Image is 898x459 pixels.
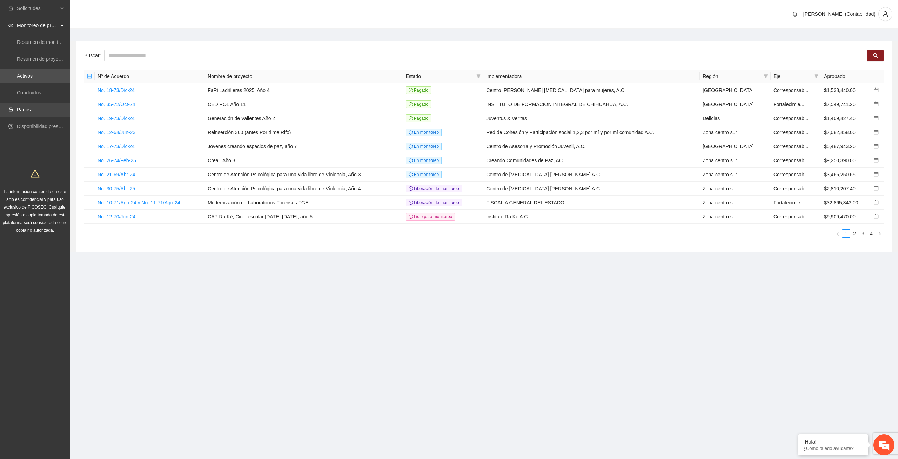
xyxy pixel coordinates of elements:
td: Reinserción 360 (antes Por ti me Rifo) [205,125,403,139]
td: Centro de [MEDICAL_DATA] [PERSON_NAME] A.C. [483,168,700,182]
span: Corresponsab... [773,214,809,219]
a: No. 17-73/Dic-24 [98,144,135,149]
td: INSTITUTO DE FORMACION INTEGRAL DE CHIHUAHUA, A.C. [483,97,700,111]
td: Generación de Valientes Año 2 [205,111,403,125]
a: Pagos [17,107,31,112]
span: Monitoreo de proyectos [17,18,58,32]
span: filter [813,71,820,81]
td: $3,466,250.65 [821,168,871,182]
span: filter [764,74,768,78]
span: check-circle [409,215,413,219]
a: 2 [851,230,858,237]
td: $7,549,741.20 [821,97,871,111]
button: left [833,229,842,238]
a: calendar [874,186,879,191]
li: 4 [867,229,876,238]
a: calendar [874,144,879,149]
span: right [878,232,882,236]
a: calendar [874,130,879,135]
span: Corresponsab... [773,172,809,177]
span: inbox [8,6,13,11]
span: calendar [874,87,879,92]
span: Pagado [406,114,431,122]
span: En monitoreo [406,157,442,164]
a: calendar [874,158,879,163]
button: right [876,229,884,238]
span: [PERSON_NAME] (Contabilidad) [803,11,876,17]
a: 1 [842,230,850,237]
a: Resumen de proyectos aprobados [17,56,92,62]
span: filter [475,71,482,81]
a: 4 [867,230,875,237]
td: CAP Ra Ké, Ciclo escolar [DATE]-[DATE], año 5 [205,210,403,224]
td: $1,409,427.40 [821,111,871,125]
span: sync [409,144,413,149]
li: 3 [859,229,867,238]
a: calendar [874,172,879,177]
a: Activos [17,73,33,79]
td: [GEOGRAPHIC_DATA] [700,83,771,97]
span: clock-circle [409,186,413,191]
span: filter [476,74,481,78]
th: Nº de Acuerdo [95,70,205,83]
li: Next Page [876,229,884,238]
span: Región [703,72,761,80]
td: Zona centro sur [700,210,771,224]
span: Listo para monitoreo [406,213,455,221]
span: sync [409,172,413,177]
span: Fortalecimie... [773,200,804,205]
span: bell [790,11,800,17]
a: calendar [874,101,879,107]
td: Jóvenes creando espacios de paz, año 7 [205,139,403,153]
div: Chatee con nosotros ahora [36,36,118,45]
span: Corresponsab... [773,130,809,135]
a: calendar [874,87,879,93]
span: eye [8,23,13,28]
td: FaRi Ladrilleras 2025, Año 4 [205,83,403,97]
span: sync [409,158,413,163]
span: En monitoreo [406,129,442,136]
td: CreaT Año 3 [205,153,403,168]
td: Centro de Asesoría y Promoción Juvenil, A.C. [483,139,700,153]
span: check-circle [409,116,413,120]
td: [GEOGRAPHIC_DATA] [700,97,771,111]
a: No. 26-74/Feb-25 [98,158,136,163]
td: CEDIPOL Año 11 [205,97,403,111]
span: calendar [874,144,879,149]
td: $2,810,207.40 [821,182,871,196]
span: La información contenida en este sitio es confidencial y para uso exclusivo de FICOSEC. Cualquier... [3,189,68,233]
th: Implementadora [483,70,700,83]
a: No. 30-75/Abr-25 [98,186,135,191]
span: Fortalecimie... [773,101,804,107]
td: Red de Cohesión y Participación social 1,2,3 por mí y por mí comunidad A.C. [483,125,700,139]
span: user [879,11,892,17]
td: $7,082,458.00 [821,125,871,139]
span: clock-circle [409,201,413,205]
td: Zona centro sur [700,125,771,139]
a: calendar [874,116,879,121]
td: FISCALIA GENERAL DEL ESTADO [483,196,700,210]
span: Corresponsab... [773,144,809,149]
a: calendar [874,200,879,205]
a: Disponibilidad presupuestal [17,124,77,129]
td: Zona centro sur [700,196,771,210]
td: $5,487,943.20 [821,139,871,153]
td: Zona centro sur [700,153,771,168]
span: left [836,232,840,236]
span: minus-square [87,74,92,79]
a: No. 35-72/Oct-24 [98,101,135,107]
a: No. 21-69/Abr-24 [98,172,135,177]
span: Pagado [406,86,431,94]
span: Pagado [406,100,431,108]
td: Centro de Atención Psicológica para una vida libre de Violencia, Año 4 [205,182,403,196]
a: calendar [874,214,879,219]
td: [GEOGRAPHIC_DATA] [700,139,771,153]
td: $9,250,390.00 [821,153,871,168]
span: filter [814,74,818,78]
div: ¡Hola! [803,439,863,445]
td: Delicias [700,111,771,125]
a: No. 10-71/Ago-24 y No. 11-71/Ago-24 [98,200,180,205]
